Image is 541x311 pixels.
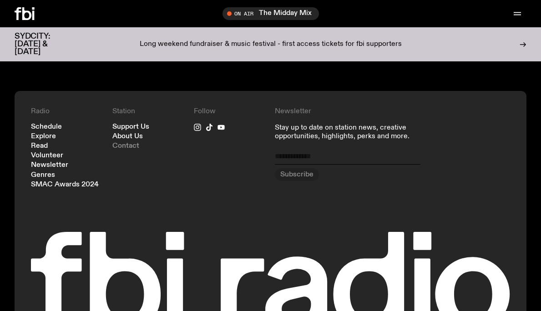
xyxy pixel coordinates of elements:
h4: Newsletter [275,107,429,116]
button: Subscribe [275,168,319,181]
button: On AirThe Midday Mix [222,7,319,20]
p: Stay up to date on station news, creative opportunities, highlights, perks and more. [275,124,429,141]
a: Support Us [112,124,149,130]
a: Explore [31,133,56,140]
h4: Station [112,107,185,116]
a: Schedule [31,124,62,130]
h4: Radio [31,107,103,116]
h4: Follow [194,107,266,116]
a: Newsletter [31,162,68,169]
a: About Us [112,133,143,140]
a: Read [31,143,48,150]
a: Contact [112,143,139,150]
a: Volunteer [31,152,63,159]
a: Genres [31,172,55,179]
p: Long weekend fundraiser & music festival - first access tickets for fbi supporters [140,40,402,49]
a: SMAC Awards 2024 [31,181,99,188]
h3: SYDCITY: [DATE] & [DATE] [15,33,73,56]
